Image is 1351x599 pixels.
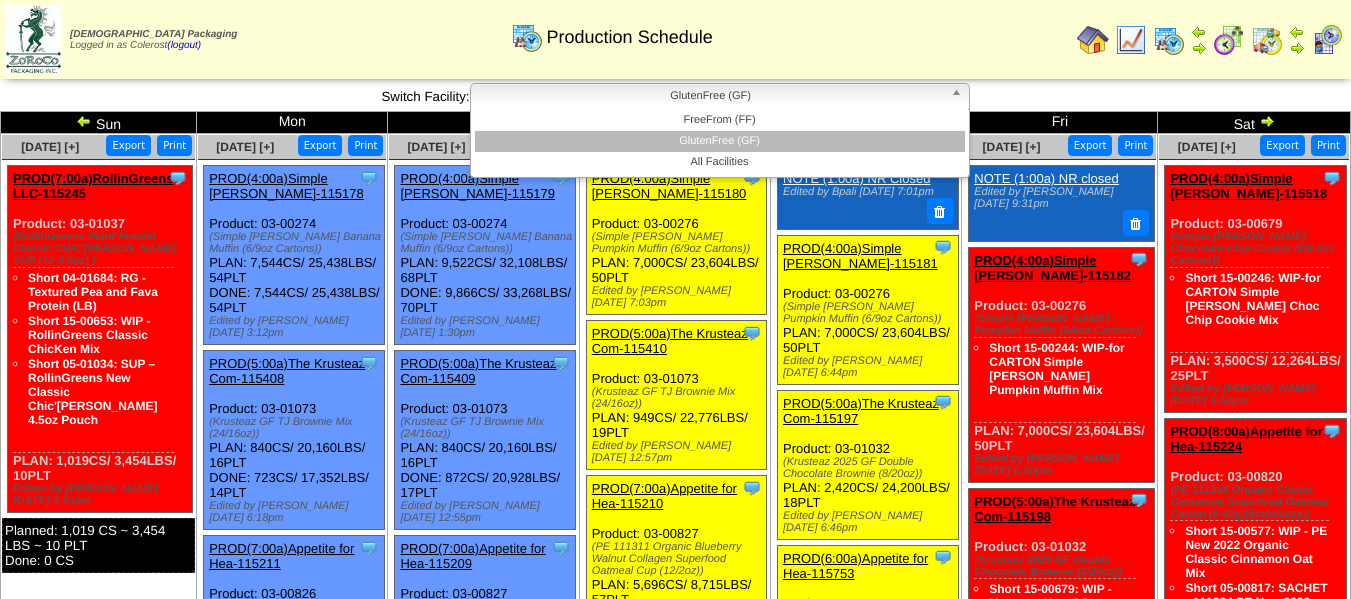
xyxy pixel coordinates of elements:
[592,440,767,464] div: Edited by [PERSON_NAME] [DATE] 12:57pm
[2,518,195,573] div: Planned: 1,019 CS ~ 3,454 LBS ~ 10 PLT Done: 0 CS
[1170,231,1346,267] div: (Simple [PERSON_NAME] Chocolate Chip Cookie (6/9.4oz Cartons))
[974,186,1146,210] div: Edited by [PERSON_NAME] [DATE] 9:31pm
[1077,24,1109,56] img: home.gif
[28,357,158,427] a: Short 05-01034: SUP – RollinGreens New Classic Chic'[PERSON_NAME] 4.5oz Pouch
[742,323,762,343] img: Tooltip
[216,140,274,154] a: [DATE] [+]
[157,135,192,156] button: Print
[1185,524,1327,580] a: Short 15-00577: WIP - PE New 2022 Organic Classic Cinnamon Oat Mix
[974,313,1153,337] div: (Simple [PERSON_NAME] Pumpkin Muffin (6/9oz Cartons))
[475,110,965,131] li: FreeFrom (FF)
[592,231,767,255] div: (Simple [PERSON_NAME] Pumpkin Muffin (6/9oz Cartons))
[1191,24,1207,40] img: arrowleft.gif
[778,235,959,384] div: Product: 03-00276 PLAN: 7,000CS / 23,604LBS / 50PLT
[1153,24,1185,56] img: calendarprod.gif
[395,351,576,530] div: Product: 03-01073 PLAN: 840CS / 20,160LBS / 16PLT DONE: 872CS / 20,928LBS / 17PLT
[974,494,1135,524] a: PROD(5:00a)The Krusteaz Com-115198
[204,351,385,530] div: Product: 03-01073 PLAN: 840CS / 20,160LBS / 16PLT DONE: 723CS / 17,352LBS / 14PLT
[962,112,1158,134] td: Fri
[983,140,1041,154] a: [DATE] [+]
[592,326,748,356] a: PROD(5:00a)The Krusteaz Com-115410
[974,171,1119,186] a: NOTE (1:00a) NR closed
[974,554,1153,578] div: (Krusteaz 2025 GF Double Chocolate Brownie (8/20oz))
[1289,24,1305,40] img: arrowleft.gif
[933,547,953,567] img: Tooltip
[974,453,1153,477] div: Edited by [PERSON_NAME] [DATE] 6:50pm
[1170,424,1322,454] a: PROD(8:00a)Appetite for Hea-115224
[783,171,930,186] a: NOTE (1:00a) NR Closed
[359,168,379,188] img: Tooltip
[1178,140,1236,154] a: [DATE] [+]
[742,478,762,498] img: Tooltip
[783,355,958,379] div: Edited by [PERSON_NAME] [DATE] 6:44pm
[70,29,237,51] span: Logged in as Colerost
[551,538,571,558] img: Tooltip
[783,396,939,426] a: PROD(5:00a)The Krusteaz Com-115197
[783,456,958,480] div: (Krusteaz 2025 GF Double Chocolate Brownie (8/20oz))
[933,237,953,257] img: Tooltip
[989,341,1124,397] a: Short 15-00244: WIP-for CARTON Simple [PERSON_NAME] Pumpkin Muffin Mix
[1129,490,1149,510] img: Tooltip
[1118,135,1153,156] button: Print
[168,168,188,188] img: Tooltip
[400,315,575,339] div: Edited by [PERSON_NAME] [DATE] 1:30pm
[197,112,388,134] td: Mon
[1068,135,1113,156] button: Export
[551,353,571,373] img: Tooltip
[21,140,79,154] a: [DATE] [+]
[359,538,379,558] img: Tooltip
[70,29,237,40] span: [DEMOGRAPHIC_DATA] Packaging
[28,314,150,356] a: Short 15-00653: WIP - RollinGreens Classic ChicKen Mix
[28,271,158,313] a: Short 04-01684: RG - Textured Pea and Fava Protein (LB)
[586,166,767,315] div: Product: 03-00276 PLAN: 7,000CS / 23,604LBS / 50PLT
[1289,40,1305,56] img: arrowright.gif
[388,112,579,134] td: Tue
[475,152,965,173] li: All Facilities
[1170,171,1327,201] a: PROD(4:00a)Simple [PERSON_NAME]-115518
[1191,40,1207,56] img: arrowright.gif
[209,416,384,440] div: (Krusteaz GF TJ Brownie Mix (24/16oz))
[778,390,959,539] div: Product: 03-01032 PLAN: 2,420CS / 24,200LBS / 18PLT
[1260,135,1305,156] button: Export
[1213,24,1245,56] img: calendarblend.gif
[1129,249,1149,269] img: Tooltip
[1,112,197,134] td: Sun
[76,113,92,129] img: arrowleft.gif
[400,416,575,440] div: (Krusteaz GF TJ Brownie Mix (24/16oz))
[475,131,965,152] li: GlutenFree (GF)
[783,241,938,271] a: PROD(4:00a)Simple [PERSON_NAME]-115181
[1170,484,1346,520] div: (PE 111334 Organic Classic Cinnamon Superfood Oatmeal Carton (6-43g)(6crtn/case))
[209,356,365,386] a: PROD(5:00a)The Krusteaz Com-115408
[783,301,958,325] div: (Simple [PERSON_NAME] Pumpkin Muffin (6/9oz Cartons))
[8,166,193,513] div: Product: 03-01037 PLAN: 1,019CS / 3,454LBS / 10PLT
[209,541,354,571] a: PROD(7:00a)Appetite for Hea-115211
[106,135,151,156] button: Export
[209,231,384,255] div: (Simple [PERSON_NAME] Banana Muffin (6/9oz Cartons))
[400,500,575,524] div: Edited by [PERSON_NAME] [DATE] 12:55pm
[927,198,953,224] button: Delete Note
[783,551,928,581] a: PROD(6:00a)Appetite for Hea-115753
[511,21,543,53] img: calendarprod.gif
[592,285,767,309] div: Edited by [PERSON_NAME] [DATE] 7:03pm
[209,500,384,524] div: Edited by [PERSON_NAME] [DATE] 6:18pm
[592,541,767,577] div: (PE 111311 Organic Blueberry Walnut Collagen Superfood Oatmeal Cup (12/2oz))
[13,171,173,201] a: PROD(7:00a)RollinGreens LLC-115245
[1311,135,1346,156] button: Print
[1251,24,1283,56] img: calendarinout.gif
[13,231,192,267] div: (RollinGreens Plant Protein Classic CHIC'[PERSON_NAME] SUP (12-4.5oz) )
[479,84,943,108] span: GlutenFree (GF)
[400,171,555,201] a: PROD(4:00a)Simple [PERSON_NAME]-115179
[783,186,951,198] div: Edited by Bpali [DATE] 7:01pm
[6,6,61,73] img: zoroco-logo-small.webp
[586,321,767,470] div: Product: 03-01073 PLAN: 949CS / 22,776LBS / 19PLT
[547,27,713,48] span: Production Schedule
[592,386,767,410] div: (Krusteaz GF TJ Brownie Mix (24/16oz))
[348,135,383,156] button: Print
[407,140,465,154] a: [DATE] [+]
[359,353,379,373] img: Tooltip
[395,166,576,345] div: Product: 03-00274 PLAN: 9,522CS / 32,108LBS / 68PLT DONE: 9,866CS / 33,268LBS / 70PLT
